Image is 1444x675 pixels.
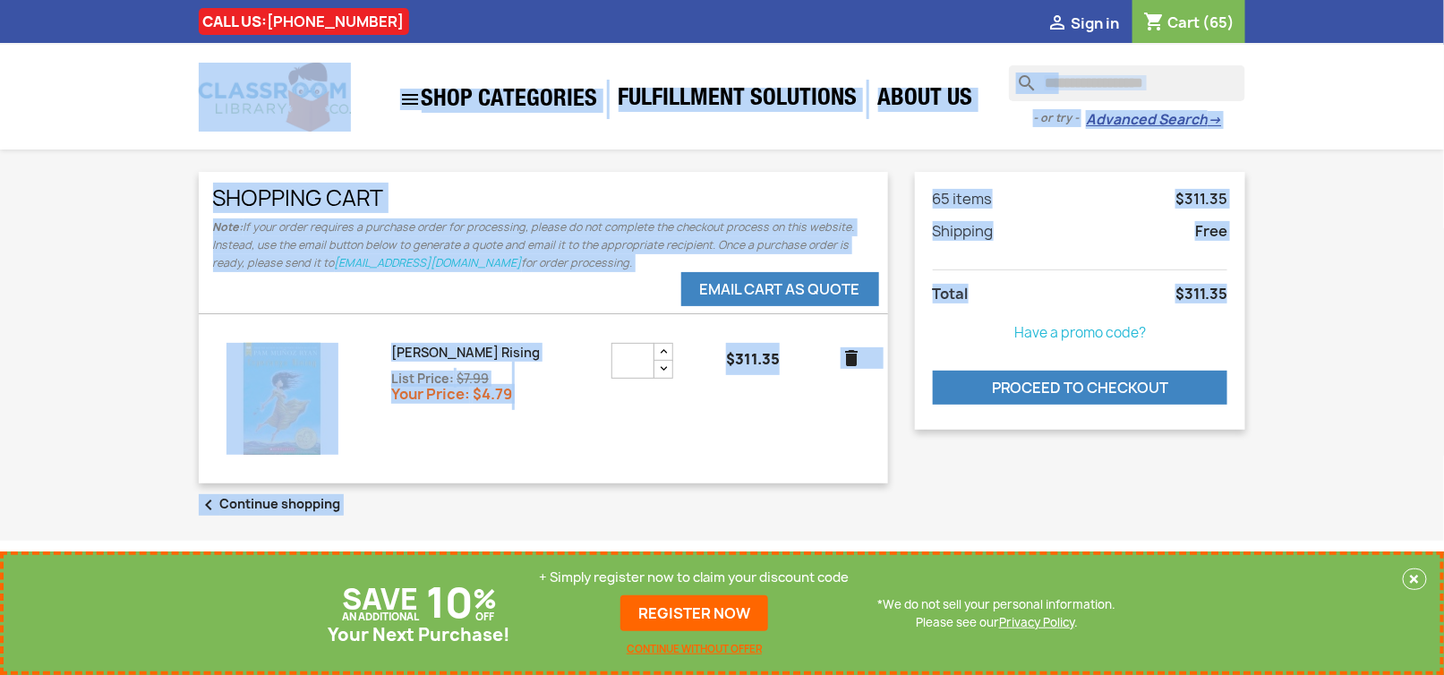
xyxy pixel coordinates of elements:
span: $311.35 [1175,190,1227,208]
a: Proceed to checkout [933,371,1228,405]
a: Privacy Policy [999,614,1074,630]
i: shopping_cart [1143,13,1165,34]
a: [PHONE_NUMBER] [268,12,405,31]
p: OFF [475,608,494,626]
span: List Price: [391,371,454,387]
i: search [1009,65,1030,87]
a:  Sign in [1047,13,1119,33]
a: Fulfillment Solutions [610,82,867,118]
p: 10 [426,594,473,611]
a: REGISTER NOW [620,595,768,631]
a: [EMAIL_ADDRESS][DOMAIN_NAME] [335,255,522,270]
span: Free [1195,222,1227,240]
span: - or try - [1033,109,1086,127]
button: eMail Cart as Quote [681,272,879,306]
a: Have a promo code? [1014,323,1146,342]
span: → [1208,111,1221,129]
div: CALL US: [199,8,409,35]
p: + Simply register now to claim your discount code [540,568,850,586]
span: Total [933,284,969,303]
p: % [473,590,497,608]
img: Classroom Library Company [199,63,351,132]
span: Cart [1167,13,1200,32]
span: 65 items [933,189,993,209]
a: delete [841,347,862,369]
span: Sign in [1071,13,1119,33]
strong: $311.35 [726,349,780,369]
a: CONTINUE WITHOUT OFFER [627,640,762,658]
p: SAVE [343,590,419,608]
span: $7.99 [457,371,489,387]
i:  [1047,13,1068,35]
h1: Shopping Cart [213,186,874,209]
i: chevron_left [199,494,220,516]
span: $311.35 [1175,285,1227,303]
input: Search [1009,65,1245,101]
a: chevron_leftContinue shopping [199,495,341,512]
a: SHOP CATEGORIES [391,80,607,119]
i:  [400,89,422,110]
span: Your Price: [391,384,470,404]
a: [PERSON_NAME] Rising [391,344,540,361]
span: $4.79 [473,384,512,404]
b: Note: [213,219,244,235]
button: Close [1403,568,1427,590]
span: Shipping [933,221,994,241]
p: Your Next Purchase! [329,626,511,644]
a: Shopping cart link containing 65 product(s) [1143,13,1235,32]
p: If your order requires a purchase order for processing, please do not complete the checkout proce... [213,218,874,272]
span: (65) [1202,13,1235,32]
a: About Us [869,82,982,118]
p: AN ADDITIONAL [342,608,419,626]
img: Esperanza Rising [226,343,338,455]
input: Esperanza Rising product quantity field [611,343,654,379]
p: *We do not sell your personal information. Please see our . [878,595,1116,631]
a: Advanced Search→ [1086,111,1221,129]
